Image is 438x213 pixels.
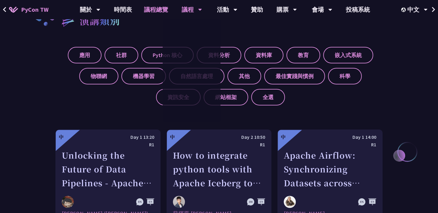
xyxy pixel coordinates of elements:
h2: 演講類別 [80,13,120,28]
div: 中 [59,133,64,141]
div: Day 1 13:20 [62,133,154,141]
div: R1 [62,141,154,148]
img: Locale Icon [401,8,407,12]
label: 資料庫 [244,47,283,63]
label: 全選 [251,89,285,105]
label: 教育 [286,47,320,63]
span: PyCon TW [21,5,48,14]
div: 中 [281,133,286,141]
div: R1 [284,141,376,148]
img: 蘇揮原 Mars Su [173,196,185,208]
label: 應用 [68,47,102,63]
label: 機器學習 [121,68,166,84]
div: Apache Airflow: Synchronizing Datasets across Multiple instances [284,148,376,190]
div: 中 [170,133,175,141]
div: R1 [173,141,265,148]
div: Day 2 10:50 [173,133,265,141]
img: heading-bullet [55,9,80,32]
img: Sebastien Crocquevieille [284,196,296,208]
div: How to integrate python tools with Apache Iceberg to build ETLT pipeline on Shift-Left Architecture [173,148,265,190]
label: 其他 [227,68,261,84]
div: Day 1 14:00 [284,133,376,141]
label: Python 核心 [141,47,194,63]
div: Unlocking the Future of Data Pipelines - Apache Airflow 3 [62,148,154,190]
label: 科學 [328,68,362,84]
label: 最佳實踐與慣例 [264,68,325,84]
label: 嵌入式系統 [323,47,373,63]
label: 社群 [105,47,138,63]
img: 李唯 (Wei Lee) [62,196,74,208]
a: PyCon TW [3,2,55,17]
label: 物聯網 [79,68,118,84]
label: 網站框架 [204,89,248,105]
label: 資訊安全 [156,89,201,105]
img: Home icon of PyCon TW 2025 [9,7,18,13]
